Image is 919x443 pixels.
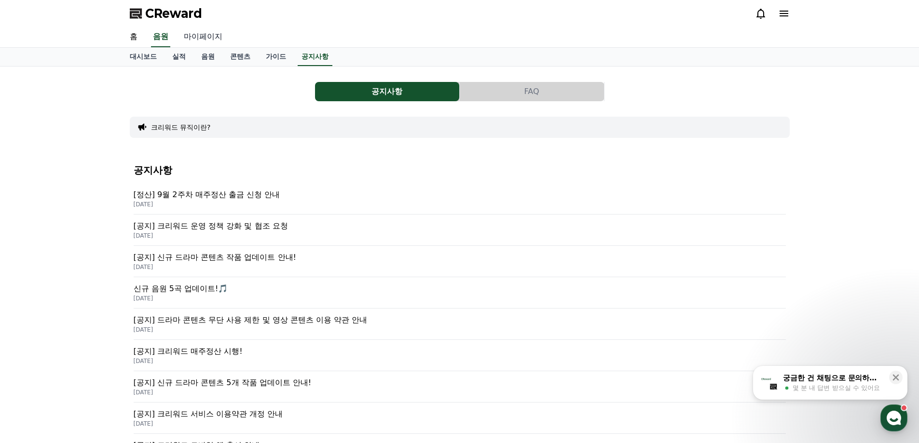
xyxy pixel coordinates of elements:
a: [공지] 신규 드라마 콘텐츠 작품 업데이트 안내! [DATE] [134,246,786,277]
p: [공지] 크리워드 매주정산 시행! [134,346,786,357]
p: [DATE] [134,263,786,271]
a: 대화 [64,306,124,330]
h4: 공지사항 [134,165,786,175]
p: [DATE] [134,389,786,396]
a: [공지] 드라마 콘텐츠 무단 사용 제한 및 영상 콘텐츠 이용 약관 안내 [DATE] [134,309,786,340]
p: [DATE] [134,420,786,428]
a: 마이페이지 [176,27,230,47]
a: [정산] 9월 2주차 매주정산 출금 신청 안내 [DATE] [134,183,786,215]
a: 홈 [122,27,145,47]
a: 공지사항 [315,82,460,101]
a: 대시보드 [122,48,165,66]
p: [DATE] [134,326,786,334]
span: CReward [145,6,202,21]
a: [공지] 크리워드 서비스 이용약관 개정 안내 [DATE] [134,403,786,434]
span: 설정 [149,320,161,328]
a: 음원 [193,48,222,66]
p: [공지] 드라마 콘텐츠 무단 사용 제한 및 영상 콘텐츠 이용 약관 안내 [134,314,786,326]
p: [정산] 9월 2주차 매주정산 출금 신청 안내 [134,189,786,201]
a: 설정 [124,306,185,330]
p: 신규 음원 5곡 업데이트!🎵 [134,283,786,295]
a: 콘텐츠 [222,48,258,66]
p: [DATE] [134,232,786,240]
p: [공지] 신규 드라마 콘텐츠 5개 작품 업데이트 안내! [134,377,786,389]
a: CReward [130,6,202,21]
p: [공지] 크리워드 운영 정책 강화 및 협조 요청 [134,220,786,232]
a: [공지] 신규 드라마 콘텐츠 5개 작품 업데이트 안내! [DATE] [134,371,786,403]
p: [공지] 크리워드 서비스 이용약관 개정 안내 [134,408,786,420]
button: FAQ [460,82,604,101]
button: 크리워드 뮤직이란? [151,122,211,132]
a: [공지] 크리워드 매주정산 시행! [DATE] [134,340,786,371]
a: 음원 [151,27,170,47]
p: [DATE] [134,295,786,302]
span: 대화 [88,321,100,328]
a: [공지] 크리워드 운영 정책 강화 및 협조 요청 [DATE] [134,215,786,246]
a: 실적 [165,48,193,66]
p: [DATE] [134,357,786,365]
p: [DATE] [134,201,786,208]
button: 공지사항 [315,82,459,101]
a: 홈 [3,306,64,330]
a: 신규 음원 5곡 업데이트!🎵 [DATE] [134,277,786,309]
p: [공지] 신규 드라마 콘텐츠 작품 업데이트 안내! [134,252,786,263]
a: 가이드 [258,48,294,66]
span: 홈 [30,320,36,328]
a: 공지사항 [298,48,332,66]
